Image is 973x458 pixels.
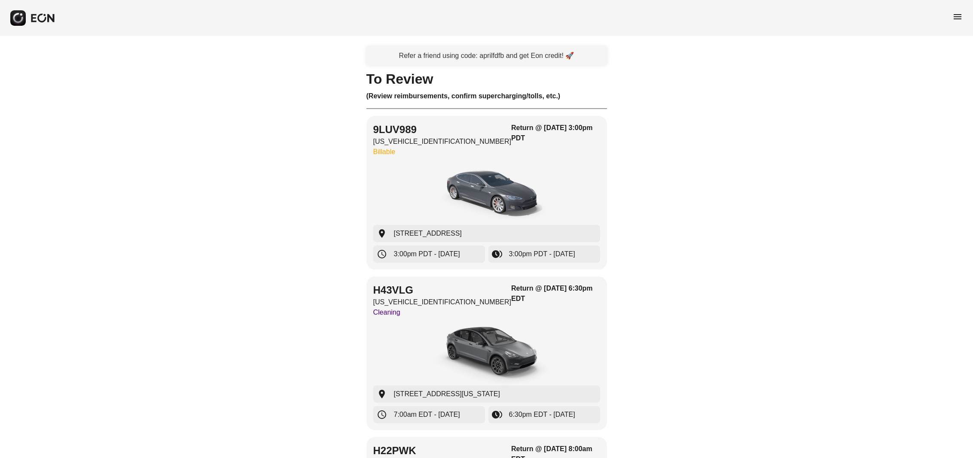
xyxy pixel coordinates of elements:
h3: Return @ [DATE] 6:30pm EDT [511,283,600,304]
span: 7:00am EDT - [DATE] [394,409,460,420]
h3: Return @ [DATE] 3:00pm PDT [511,123,600,143]
button: H43VLG[US_VEHICLE_IDENTIFICATION_NUMBER]CleaningReturn @ [DATE] 6:30pm EDTcar[STREET_ADDRESS][US_... [366,276,607,430]
span: [STREET_ADDRESS][US_STATE] [394,389,500,399]
span: 6:30pm EDT - [DATE] [509,409,575,420]
span: 3:00pm PDT - [DATE] [509,249,575,259]
span: schedule [377,249,387,259]
h2: 9LUV989 [373,123,512,136]
h3: (Review reimbursements, confirm supercharging/tolls, etc.) [366,91,607,101]
p: [US_VEHICLE_IDENTIFICATION_NUMBER] [373,297,512,307]
span: menu [952,12,963,22]
span: 3:00pm PDT - [DATE] [394,249,460,259]
a: Refer a friend using code: aprilfdfb and get Eon credit! 🚀 [366,46,607,65]
span: browse_gallery [492,249,502,259]
span: location_on [377,228,387,239]
h2: H43VLG [373,283,512,297]
span: location_on [377,389,387,399]
button: 9LUV989[US_VEHICLE_IDENTIFICATION_NUMBER]BillableReturn @ [DATE] 3:00pm PDTcar[STREET_ADDRESS]3:0... [366,116,607,270]
h1: To Review [366,74,607,84]
span: schedule [377,409,387,420]
p: Cleaning [373,307,512,318]
img: car [422,161,551,225]
p: [US_VEHICLE_IDENTIFICATION_NUMBER] [373,136,512,147]
p: Billable [373,147,512,157]
span: [STREET_ADDRESS] [394,228,462,239]
span: browse_gallery [492,409,502,420]
img: car [422,321,551,385]
h2: H22PWK [373,444,512,458]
